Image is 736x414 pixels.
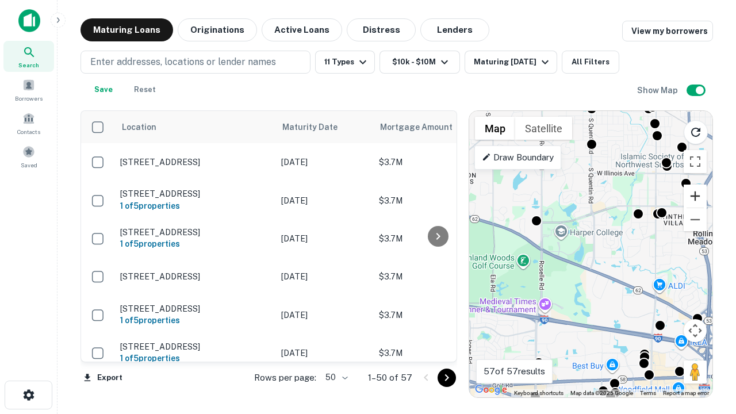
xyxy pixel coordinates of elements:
[18,9,40,32] img: capitalize-icon.png
[3,108,54,139] a: Contacts
[515,117,572,140] button: Show satellite imagery
[275,111,373,143] th: Maturity Date
[684,208,707,231] button: Zoom out
[120,227,270,237] p: [STREET_ADDRESS]
[281,156,367,168] p: [DATE]
[262,18,342,41] button: Active Loans
[114,111,275,143] th: Location
[379,309,494,321] p: $3.7M
[469,111,712,397] div: 0 0
[347,18,416,41] button: Distress
[120,304,270,314] p: [STREET_ADDRESS]
[379,194,494,207] p: $3.7M
[379,51,460,74] button: $10k - $10M
[21,160,37,170] span: Saved
[474,55,552,69] div: Maturing [DATE]
[637,84,680,97] h6: Show Map
[678,285,736,340] iframe: Chat Widget
[120,157,270,167] p: [STREET_ADDRESS]
[120,189,270,199] p: [STREET_ADDRESS]
[562,51,619,74] button: All Filters
[120,352,270,365] h6: 1 of 5 properties
[315,51,375,74] button: 11 Types
[3,41,54,72] a: Search
[475,117,515,140] button: Show street map
[3,141,54,172] a: Saved
[472,382,510,397] img: Google
[80,369,125,386] button: Export
[254,371,316,385] p: Rows per page:
[379,270,494,283] p: $3.7M
[368,371,412,385] p: 1–50 of 57
[281,232,367,245] p: [DATE]
[465,51,557,74] button: Maturing [DATE]
[379,232,494,245] p: $3.7M
[472,382,510,397] a: Open this area in Google Maps (opens a new window)
[380,120,467,134] span: Mortgage Amount
[281,347,367,359] p: [DATE]
[80,18,173,41] button: Maturing Loans
[120,271,270,282] p: [STREET_ADDRESS]
[281,194,367,207] p: [DATE]
[663,390,709,396] a: Report a map error
[379,156,494,168] p: $3.7M
[121,120,156,134] span: Location
[570,390,633,396] span: Map data ©2025 Google
[640,390,656,396] a: Terms (opens in new tab)
[420,18,489,41] button: Lenders
[3,74,54,105] a: Borrowers
[90,55,276,69] p: Enter addresses, locations or lender names
[85,78,122,101] button: Save your search to get updates of matches that match your search criteria.
[684,120,708,144] button: Reload search area
[514,389,563,397] button: Keyboard shortcuts
[281,309,367,321] p: [DATE]
[282,120,352,134] span: Maturity Date
[484,365,545,378] p: 57 of 57 results
[482,151,554,164] p: Draw Boundary
[281,270,367,283] p: [DATE]
[373,111,500,143] th: Mortgage Amount
[379,347,494,359] p: $3.7M
[622,21,713,41] a: View my borrowers
[684,361,707,384] button: Drag Pegman onto the map to open Street View
[178,18,257,41] button: Originations
[438,369,456,387] button: Go to next page
[684,150,707,173] button: Toggle fullscreen view
[120,200,270,212] h6: 1 of 5 properties
[18,60,39,70] span: Search
[15,94,43,103] span: Borrowers
[120,342,270,352] p: [STREET_ADDRESS]
[80,51,310,74] button: Enter addresses, locations or lender names
[17,127,40,136] span: Contacts
[126,78,163,101] button: Reset
[321,369,350,386] div: 50
[684,185,707,208] button: Zoom in
[120,314,270,327] h6: 1 of 5 properties
[120,237,270,250] h6: 1 of 5 properties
